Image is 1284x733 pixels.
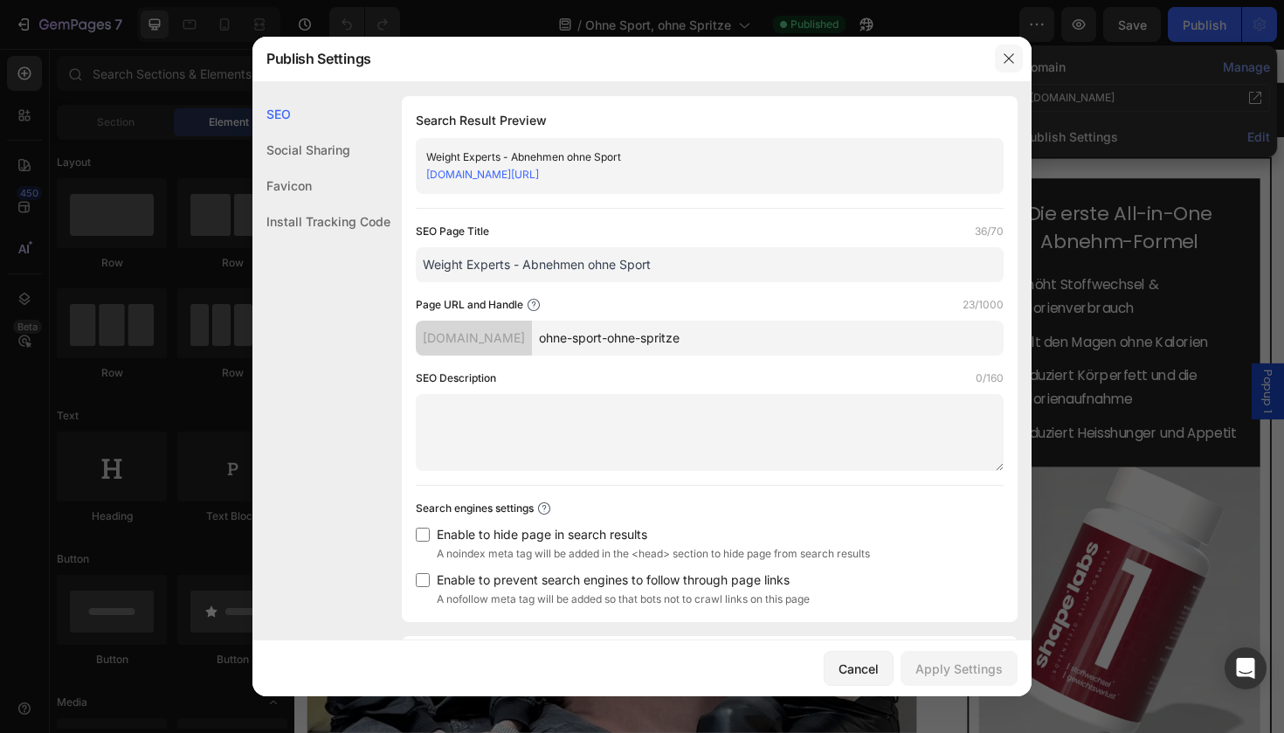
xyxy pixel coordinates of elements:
span: Ohne Sport, ohne Abnehm-Spritze: [15,147,536,188]
p: Erhöht Stoffwechsel & Kalorienverbrauch [762,238,1011,288]
input: Title [416,247,1004,282]
label: SEO Description [416,370,496,387]
label: Page URL and Handle [416,296,523,314]
button: Apply Settings [901,651,1018,686]
span: A noindex meta tag will be added in the <head> section to hide page from search results [437,545,870,563]
span: Enable to hide page in search results [437,524,870,545]
a: [DOMAIN_NAME][URL] [426,168,539,181]
label: 36/70 [975,223,1004,240]
label: 23/1000 [963,296,1004,314]
h2: So wirkt die neue All-in-One Abnehm-Formel [13,150,659,249]
p: Advertorial [526,52,1033,78]
div: Social Sharing [252,132,390,168]
input: Handle [532,321,1004,356]
span: vor 2 Stunden [321,259,415,280]
p: Verfasst von [15,258,218,283]
span: [PERSON_NAME] [102,259,218,280]
label: 0/160 [976,370,1004,387]
strong: [PERSON_NAME] [15,118,138,138]
span: neues Investment ist Testsieger [15,118,357,138]
div: Open Intercom Messenger [1225,647,1267,689]
button: Cancel [824,651,894,686]
h1: Search Result Preview [416,110,1004,131]
div: Cancel [839,660,879,678]
h2: [DOMAIN_NAME] [13,50,524,80]
div: Install Tracking Code [252,204,390,239]
span: A nofollow meta tag will be added so that bots not to crawl links on this page [437,591,810,608]
div: Apply Settings [915,660,1003,678]
p: Reduziert Körperfett und die Kalorienaufnahme [762,334,1011,384]
div: SEO [252,96,390,132]
h2: Die erste All-in-One Abnehm-Formel [735,158,1012,222]
p: Füllt den Magen ohne Kalorien [762,299,969,324]
div: [DOMAIN_NAME] [416,321,532,356]
label: Search engines settings [416,500,534,517]
span: Popup 1 [1022,340,1039,385]
label: SEO Page Title [416,223,489,240]
div: Favicon [252,168,390,204]
p: Reduziert Heisshunger und Appetit [762,395,998,420]
p: Veröffentlicht [224,258,415,283]
div: Weight Experts - Abnehmen ohne Sport [426,149,964,166]
span: Enable to prevent search engines to follow through page links [437,570,810,591]
div: Publish Settings [252,36,986,81]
